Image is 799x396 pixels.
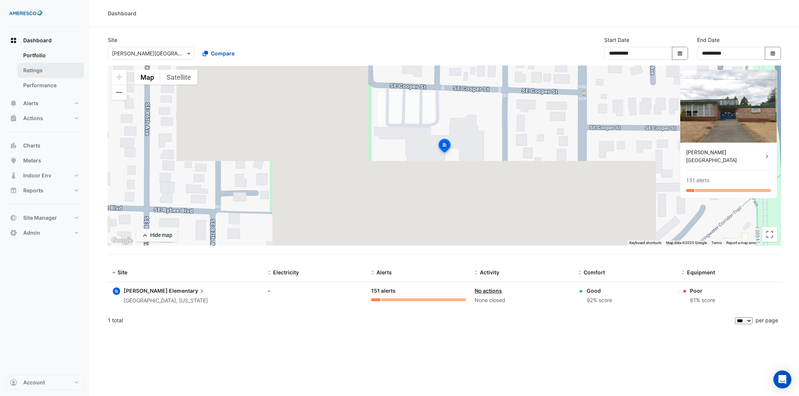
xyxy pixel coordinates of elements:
[687,269,715,275] span: Equipment
[23,37,52,44] span: Dashboard
[198,47,239,60] button: Compare
[23,187,43,194] span: Reports
[150,231,172,239] div: Hide map
[110,236,134,246] a: Open this area in Google Maps (opens a new window)
[475,296,569,305] div: None closed
[10,187,17,194] app-icon: Reports
[134,70,160,85] button: Show street map
[6,168,84,183] button: Indoor Env
[690,287,715,295] div: Poor
[6,153,84,168] button: Meters
[23,142,40,149] span: Charts
[23,172,51,179] span: Indoor Env
[475,287,502,294] a: No actions
[6,48,84,96] div: Dashboard
[726,241,756,245] a: Report a map error
[9,6,43,21] img: Company Logo
[629,240,662,246] button: Keyboard shortcuts
[136,229,177,242] button: Hide map
[6,375,84,390] button: Account
[584,269,605,275] span: Comfort
[697,36,720,44] label: End Date
[6,183,84,198] button: Reports
[686,149,763,164] div: [PERSON_NAME][GEOGRAPHIC_DATA]
[10,100,17,107] app-icon: Alerts
[23,229,40,237] span: Admin
[690,296,715,305] div: 61% score
[108,36,117,44] label: Site
[6,210,84,225] button: Site Manager
[23,115,43,122] span: Actions
[23,100,39,107] span: Alerts
[112,85,127,100] button: Zoom out
[371,287,466,295] div: 151 alerts
[10,142,17,149] app-icon: Charts
[268,287,362,295] div: -
[587,296,612,305] div: 92% score
[770,50,777,57] fa-icon: Select Date
[762,227,777,242] button: Toggle fullscreen view
[23,157,41,164] span: Meters
[124,287,168,294] span: [PERSON_NAME]
[110,236,134,246] img: Google
[169,287,206,295] span: Elementary
[756,317,778,323] span: per page
[108,9,136,17] div: Dashboard
[10,172,17,179] app-icon: Indoor Env
[273,269,299,275] span: Electricity
[17,78,84,93] a: Performance
[211,49,234,57] span: Compare
[112,70,127,85] button: Zoom in
[10,157,17,164] app-icon: Meters
[160,70,197,85] button: Show satellite imagery
[436,138,453,156] img: site-pin-selected.svg
[108,311,733,330] div: 1 total
[23,214,57,222] span: Site Manager
[10,115,17,122] app-icon: Actions
[480,269,500,275] span: Activity
[6,96,84,111] button: Alerts
[686,177,709,185] div: 151 alerts
[23,379,45,386] span: Account
[604,36,629,44] label: Start Date
[10,214,17,222] app-icon: Site Manager
[6,138,84,153] button: Charts
[10,37,17,44] app-icon: Dashboard
[680,70,777,143] img: Kelly Elementary
[666,241,707,245] span: Map data ©2025 Google
[774,371,792,389] div: Open Intercom Messenger
[376,269,392,275] span: Alerts
[10,229,17,237] app-icon: Admin
[124,296,208,305] div: [GEOGRAPHIC_DATA], [US_STATE]
[6,225,84,240] button: Admin
[711,241,722,245] a: Terms (opens in new tab)
[6,111,84,126] button: Actions
[17,63,84,78] a: Ratings
[6,33,84,48] button: Dashboard
[118,269,127,275] span: Site
[587,287,612,295] div: Good
[677,50,684,57] fa-icon: Select Date
[17,48,84,63] a: Portfolio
